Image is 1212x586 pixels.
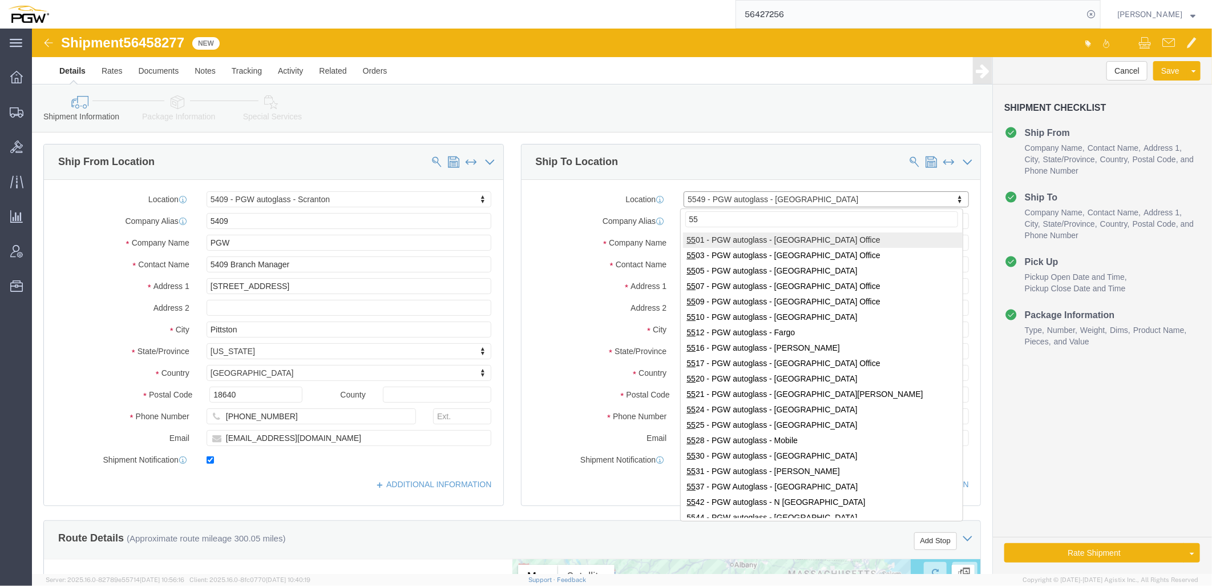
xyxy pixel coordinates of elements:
span: Server: 2025.16.0-82789e55714 [46,576,184,583]
a: Support [528,576,557,583]
img: logo [8,6,49,23]
iframe: FS Legacy Container [32,29,1212,574]
a: Feedback [557,576,586,583]
input: Search for shipment number, reference number [736,1,1083,28]
span: [DATE] 10:40:19 [266,576,310,583]
span: Copyright © [DATE]-[DATE] Agistix Inc., All Rights Reserved [1023,575,1198,585]
span: Amber Hickey [1117,8,1182,21]
span: Client: 2025.16.0-8fc0770 [189,576,310,583]
span: [DATE] 10:56:16 [140,576,184,583]
button: [PERSON_NAME] [1117,7,1196,21]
